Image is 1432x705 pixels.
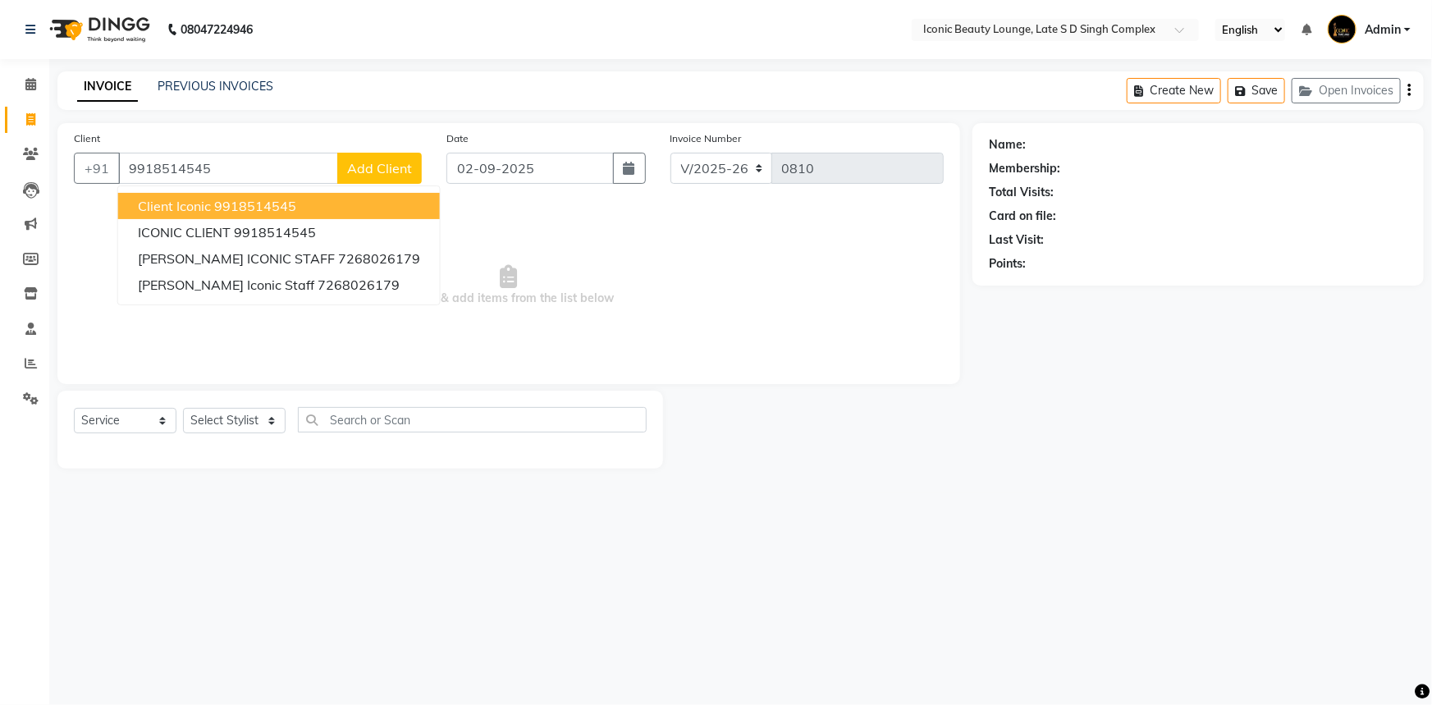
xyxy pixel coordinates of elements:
[77,72,138,102] a: INVOICE
[989,160,1060,177] div: Membership:
[234,224,316,240] ngb-highlight: 9918514545
[118,153,338,184] input: Search by Name/Mobile/Email/Code
[1228,78,1285,103] button: Save
[138,198,211,214] span: client iconic
[1365,21,1401,39] span: Admin
[338,250,420,267] ngb-highlight: 7268026179
[670,131,742,146] label: Invoice Number
[337,153,422,184] button: Add Client
[138,277,314,293] span: [PERSON_NAME] iconic staff
[74,153,120,184] button: +91
[318,277,400,293] ngb-highlight: 7268026179
[1127,78,1221,103] button: Create New
[989,136,1026,153] div: Name:
[181,7,253,53] b: 08047224946
[989,184,1054,201] div: Total Visits:
[989,231,1044,249] div: Last Visit:
[138,224,231,240] span: ICONIC CLIENT
[74,131,100,146] label: Client
[214,198,296,214] ngb-highlight: 9918514545
[989,208,1056,225] div: Card on file:
[138,250,335,267] span: [PERSON_NAME] ICONIC STAFF
[74,204,944,368] span: Select & add items from the list below
[298,407,647,433] input: Search or Scan
[989,255,1026,272] div: Points:
[1328,15,1357,43] img: Admin
[158,79,273,94] a: PREVIOUS INVOICES
[1292,78,1401,103] button: Open Invoices
[347,160,412,176] span: Add Client
[446,131,469,146] label: Date
[42,7,154,53] img: logo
